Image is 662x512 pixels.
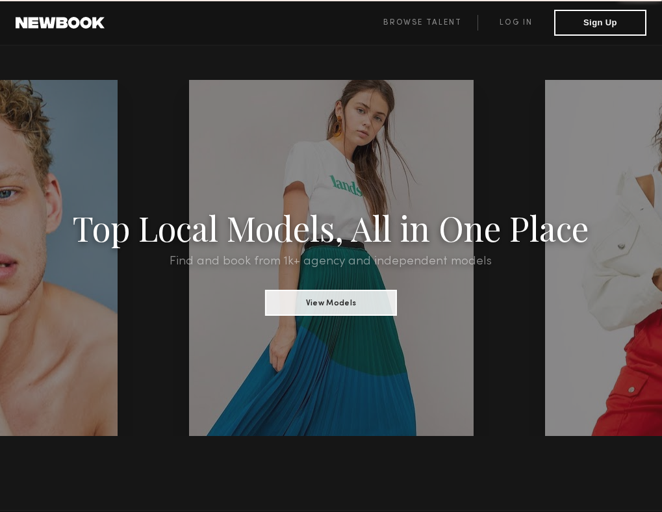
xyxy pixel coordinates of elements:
a: Browse Talent [367,15,477,31]
h2: Find and book from 1k+ agency and independent models [49,253,612,269]
a: Log in [477,15,554,31]
button: View Models [265,290,397,316]
a: View Models [265,294,397,309]
button: Sign Up [554,10,646,36]
h1: Top Local Models, All in One Place [49,208,612,248]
